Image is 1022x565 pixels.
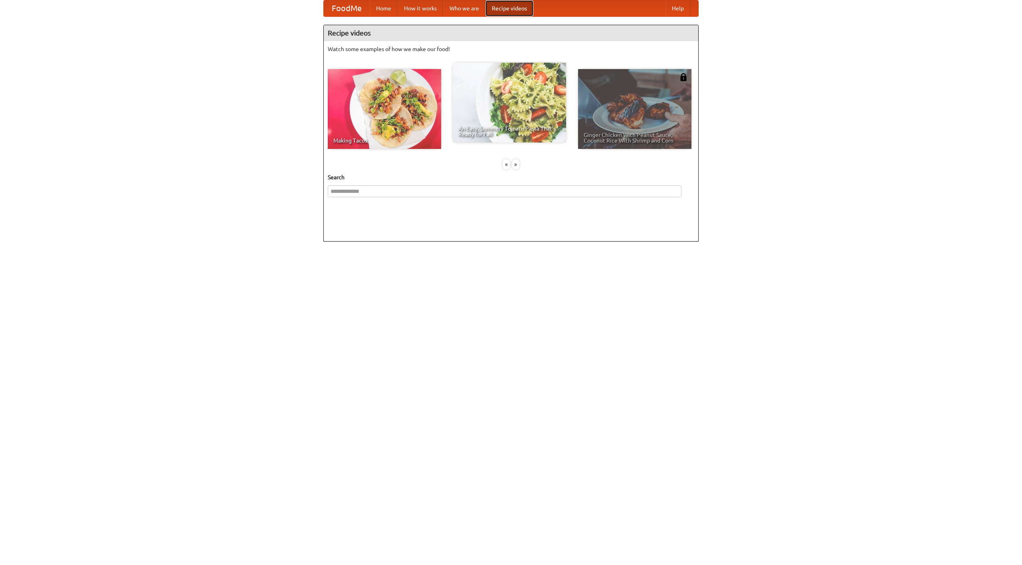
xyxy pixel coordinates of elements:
a: Home [370,0,398,16]
a: Who we are [443,0,485,16]
div: » [512,159,519,169]
span: Making Tacos [333,138,436,143]
a: FoodMe [324,0,370,16]
h5: Search [328,173,694,181]
a: An Easy, Summery Tomato Pasta That's Ready for Fall [453,63,566,143]
a: Help [665,0,690,16]
div: « [503,159,510,169]
p: Watch some examples of how we make our food! [328,45,694,53]
a: Making Tacos [328,69,441,149]
a: Recipe videos [485,0,533,16]
span: An Easy, Summery Tomato Pasta That's Ready for Fall [458,126,561,137]
h4: Recipe videos [324,25,698,41]
a: How it works [398,0,443,16]
img: 483408.png [679,73,687,81]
